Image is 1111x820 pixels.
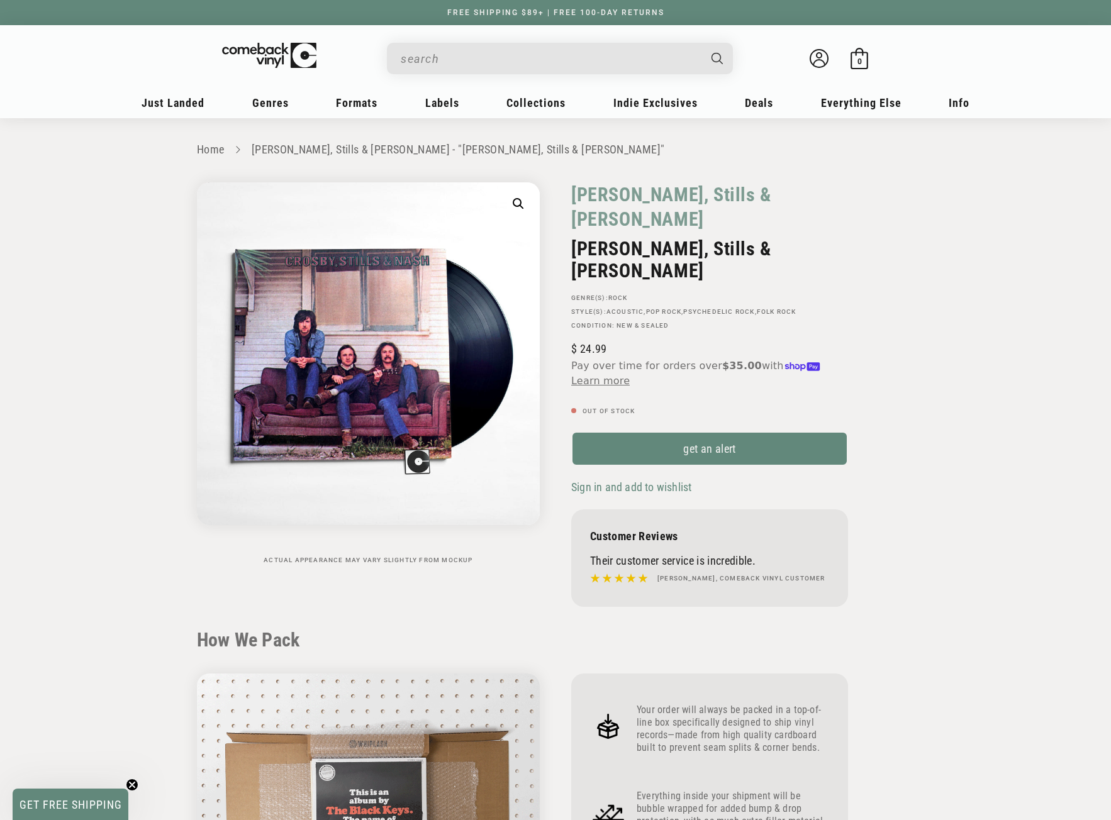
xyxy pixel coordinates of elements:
span: 0 [857,57,862,66]
span: Labels [425,96,459,109]
img: Frame_4.png [590,708,627,745]
p: Actual appearance may vary slightly from mockup [197,557,540,564]
span: Indie Exclusives [613,96,698,109]
h2: [PERSON_NAME], Stills & [PERSON_NAME] [571,238,848,282]
span: Just Landed [142,96,204,109]
p: Your order will always be packed in a top-of-line box specifically designed to ship vinyl records... [637,704,829,754]
span: Sign in and add to wishlist [571,480,691,494]
span: Genres [252,96,289,109]
span: Everything Else [821,96,902,109]
a: Folk Rock [757,308,796,315]
span: 24.99 [571,342,606,355]
input: When autocomplete results are available use up and down arrows to review and enter to select [401,46,699,72]
div: GET FREE SHIPPINGClose teaser [13,789,128,820]
a: Psychedelic Rock [683,308,754,315]
span: GET FREE SHIPPING [20,798,122,811]
a: Acoustic [606,308,644,315]
media-gallery: Gallery Viewer [197,182,540,564]
a: Home [197,143,224,156]
p: Condition: New & Sealed [571,322,848,330]
button: Close teaser [126,778,138,791]
div: Search [387,43,733,74]
a: Pop Rock [646,308,682,315]
a: Rock [608,294,628,301]
a: get an alert [571,431,848,466]
p: Out of stock [571,407,848,415]
span: Collections [506,96,566,109]
p: GENRE(S): [571,294,848,302]
h2: How We Pack [197,629,914,651]
p: Their customer service is incredible. [590,554,829,567]
h4: [PERSON_NAME], Comeback Vinyl customer [657,573,825,584]
img: star5.svg [590,570,648,587]
a: [PERSON_NAME], Stills & [PERSON_NAME] [571,182,848,231]
span: Formats [336,96,377,109]
p: Customer Reviews [590,529,829,543]
span: Info [949,96,969,109]
nav: breadcrumbs [197,141,914,159]
span: Deals [745,96,773,109]
p: STYLE(S): , , , [571,308,848,316]
a: [PERSON_NAME], Stills & [PERSON_NAME] - "[PERSON_NAME], Stills & [PERSON_NAME]" [252,143,664,156]
span: $ [571,342,577,355]
button: Sign in and add to wishlist [571,480,695,494]
a: FREE SHIPPING $89+ | FREE 100-DAY RETURNS [435,8,677,17]
button: Search [701,43,735,74]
